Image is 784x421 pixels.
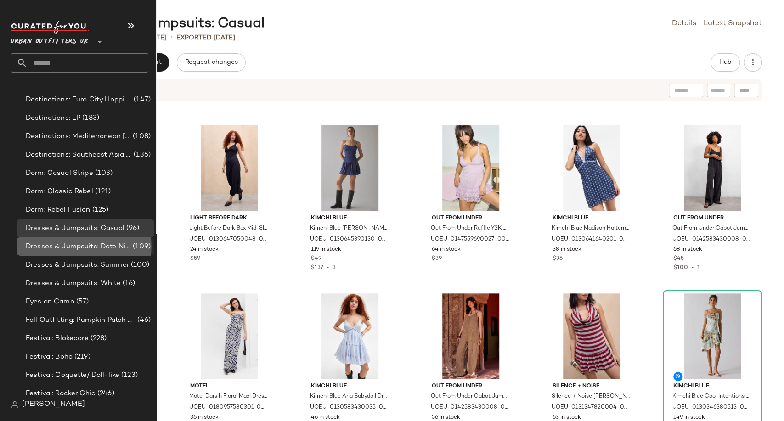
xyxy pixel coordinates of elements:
[673,246,702,254] span: 68 in stock
[132,95,151,105] span: (147)
[432,246,461,254] span: 64 in stock
[666,293,759,379] img: 0130346380513_049_a2
[26,260,129,270] span: Dresses & Jumpsuits: Summer
[26,113,80,123] span: Destinations: LP
[177,53,246,72] button: Request changes
[26,241,131,252] span: Dresses & Jumpsuits: Date Night/ Night Out
[672,18,696,29] a: Details
[545,293,638,379] img: 0131347820004_266_b
[90,205,109,215] span: (125)
[552,393,630,401] span: Silence + Noise [PERSON_NAME] Romper - Pink combo XS at Urban Outfitters
[310,404,388,412] span: UOEU-0130583430035-001-040
[673,382,751,391] span: Kimchi Blue
[131,241,151,252] span: (109)
[697,265,700,271] span: 1
[129,260,150,270] span: (100)
[26,315,135,326] span: Fall Outfitting: Pumpkin Patch Fits
[26,370,119,381] span: Festival: Coquette/ Doll-like
[432,255,442,263] span: $39
[673,265,688,271] span: $100
[553,214,631,223] span: Kimchi Blue
[553,382,631,391] span: Silence + Noise
[185,59,238,66] span: Request changes
[189,236,267,244] span: UOEU-0130647050048-000-001
[323,265,333,271] span: •
[26,95,132,105] span: Destinations: Euro City Hopping
[59,15,265,33] div: Dresses & Jumpsuits: Casual
[311,255,321,263] span: $49
[310,225,388,233] span: Kimchi Blue [PERSON_NAME] Mini Dress - Indigo XS at Urban Outfitters
[89,333,107,344] span: (228)
[80,113,99,123] span: (183)
[431,393,509,401] span: Out From Under Cabot Jumpsuit - Khaki S at Urban Outfitters
[431,404,509,412] span: UOEU-0142583430008-000-036
[11,401,18,408] img: svg%3e
[304,293,396,379] img: 0130583430035_040_b
[96,388,114,399] span: (246)
[424,125,517,211] img: 0147559690027_066_b
[310,393,388,401] span: Kimchi Blue Aria Babydoll Dress - Blue XL at Urban Outfitters
[93,186,111,197] span: (121)
[189,404,267,412] span: UOEU-0180957580301-000-040
[545,125,638,211] img: 0130641640201_041_b
[26,131,131,142] span: Destinations: Mediterranean [MEDICAL_DATA]
[176,33,235,43] p: Exported [DATE]
[311,214,389,223] span: Kimchi Blue
[26,205,90,215] span: Dorm: Rebel Fusion
[119,370,138,381] span: (123)
[704,18,762,29] a: Latest Snapshot
[11,21,89,34] img: cfy_white_logo.C9jOOHJF.svg
[74,297,89,307] span: (57)
[26,278,121,289] span: Dresses & Jumpsuits: White
[311,382,389,391] span: Kimchi Blue
[26,352,73,362] span: Festival: Boho
[124,223,140,234] span: (96)
[431,236,509,244] span: UOEU-0147559690027-000-066
[553,246,581,254] span: 38 in stock
[183,125,276,211] img: 0130647050048_001_a2
[673,214,751,223] span: Out From Under
[190,214,268,223] span: Light Before Dark
[22,399,85,410] span: [PERSON_NAME]
[121,278,135,289] span: (16)
[26,388,96,399] span: Festival: Rocker Chic
[672,404,750,412] span: UOEU-0130346380513-000-049
[26,333,89,344] span: Festival: Blokecore
[93,168,113,179] span: (103)
[666,125,759,211] img: 0142583430008_001_b
[26,223,124,234] span: Dresses & Jumpsuits: Casual
[432,382,510,391] span: Out From Under
[190,246,219,254] span: 24 in stock
[672,236,750,244] span: UOEU-0142583430008-000-001
[190,382,268,391] span: Motel
[311,265,323,271] span: $137
[131,131,151,142] span: (108)
[552,225,630,233] span: Kimchi Blue Madison Halterneck Mini Dress - Navy L at Urban Outfitters
[424,293,517,379] img: 0142583430008_036_b
[189,393,267,401] span: Motel Darsih Floral Maxi Dress - Blue XL at Urban Outfitters
[26,150,132,160] span: Destinations: Southeast Asia Adventures
[431,225,509,233] span: Out From Under Ruffle Y2K Sheer Lace Slip Dress - Pink L at Urban Outfitters
[311,246,341,254] span: 119 in stock
[132,150,151,160] span: (135)
[135,315,151,326] span: (46)
[11,31,89,48] span: Urban Outfitters UK
[333,265,336,271] span: 3
[552,236,630,244] span: UOEU-0130641640201-000-041
[170,32,173,43] span: •
[673,255,684,263] span: $45
[304,125,396,211] img: 0130645390130_091_a2
[183,293,276,379] img: 0180957580301_040_b
[26,168,93,179] span: Dorm: Casual Stripe
[672,393,750,401] span: Kimchi Blue Cool Intentions Midi Dress - Blue M at Urban Outfitters
[189,225,267,233] span: Light Before Dark Bex Midi Slip Dress - Black 2XS at Urban Outfitters
[73,352,90,362] span: (219)
[310,236,388,244] span: UOEU-0130645390130-000-091
[26,186,93,197] span: Dorm: Classic Rebel
[688,265,697,271] span: •
[552,404,630,412] span: UOEU-0131347820004-000-266
[672,225,750,233] span: Out From Under Cabot Jumpsuit - Black S at Urban Outfitters
[26,297,74,307] span: Eyes on Camo
[711,53,740,72] button: Hub
[432,214,510,223] span: Out From Under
